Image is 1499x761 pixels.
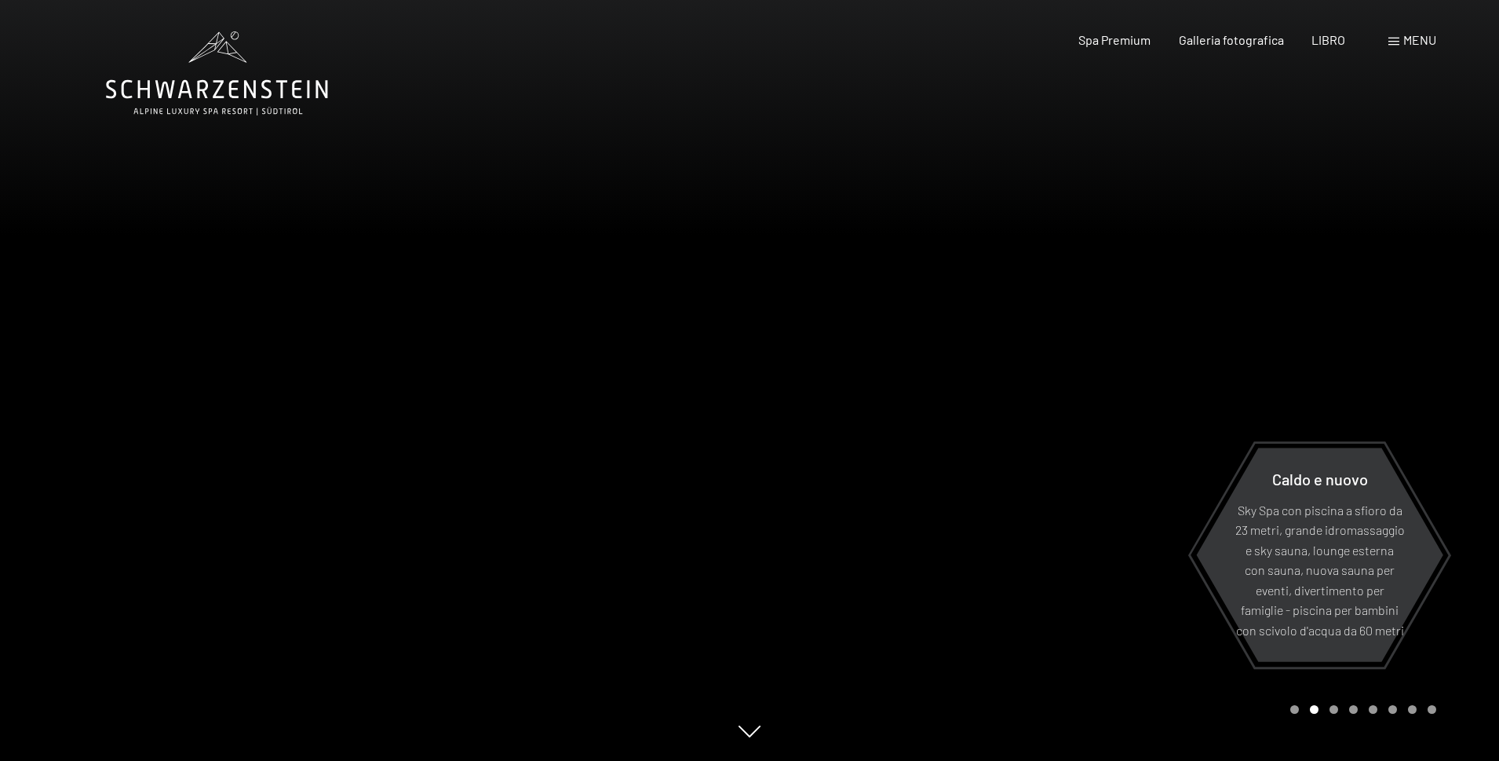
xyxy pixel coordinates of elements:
div: Paginazione carosello [1285,705,1436,714]
div: Pagina 3 della giostra [1329,705,1338,714]
div: Carousel Page 1 [1290,705,1299,714]
div: Carousel Page 2 (Current Slide) [1310,705,1318,714]
div: Pagina 4 del carosello [1349,705,1358,714]
div: Pagina 6 della giostra [1388,705,1397,714]
a: Spa Premium [1078,32,1151,47]
a: Galleria fotografica [1179,32,1284,47]
div: Pagina 8 della giostra [1428,705,1436,714]
div: Carosello Pagina 7 [1408,705,1417,714]
font: Sky Spa con piscina a sfioro da 23 metri, grande idromassaggio e sky sauna, lounge esterna con sa... [1235,502,1405,638]
font: Caldo e nuovo [1272,469,1368,488]
a: Caldo e nuovo Sky Spa con piscina a sfioro da 23 metri, grande idromassaggio e sky sauna, lounge ... [1195,447,1444,663]
div: Pagina 5 della giostra [1369,705,1377,714]
font: menu [1403,32,1436,47]
a: LIBRO [1311,32,1345,47]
